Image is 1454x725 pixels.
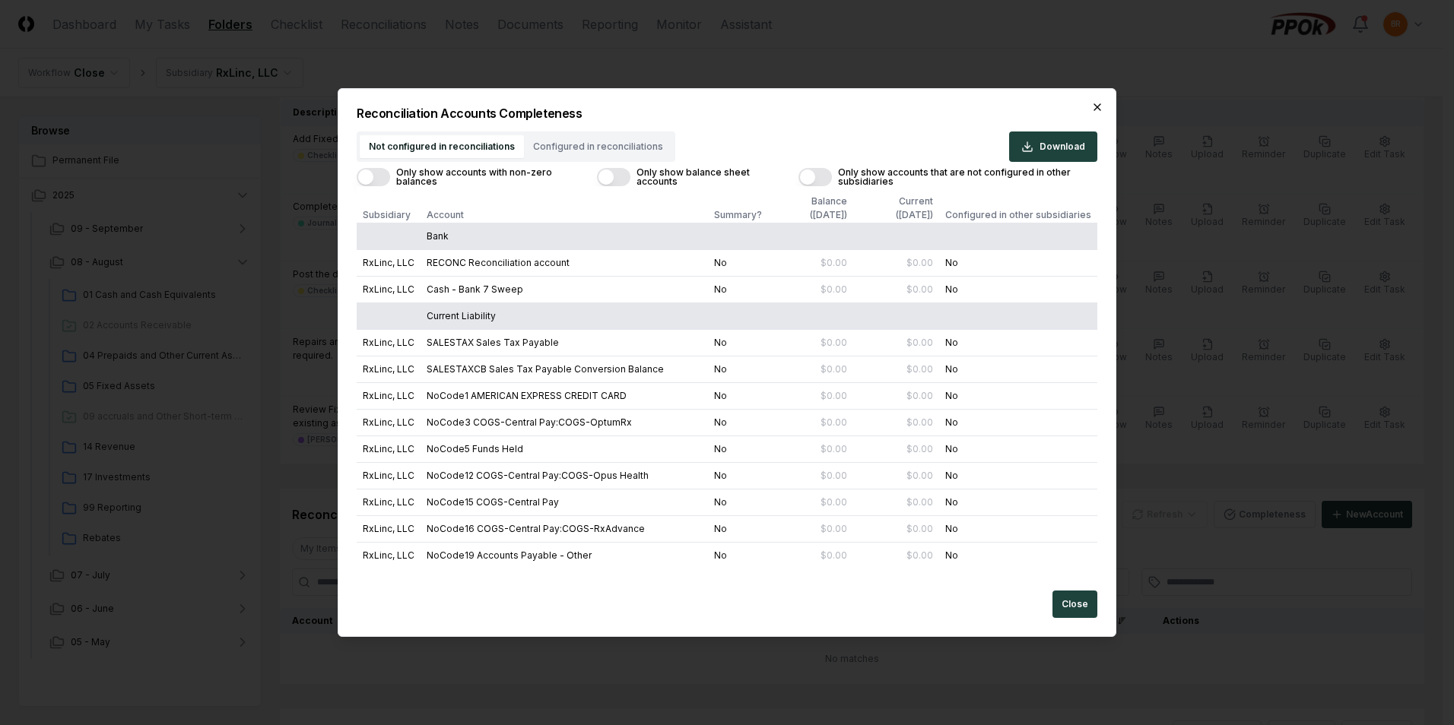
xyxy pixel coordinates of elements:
div: $0.00 [906,495,933,509]
td: SALESTAX Sales Tax Payable [421,329,708,356]
td: NoCode1 AMERICAN EXPRESS CREDIT CARD [421,382,708,409]
th: Configured in other subsidiaries [939,186,1097,223]
td: No [708,356,768,382]
td: No [708,276,768,302]
td: RxLinc, LLC [357,489,421,515]
div: $0.00 [821,256,847,270]
label: Only show accounts that are not configured in other subsidiaries [838,168,1097,186]
td: RxLinc, LLC [357,382,421,409]
th: Account [421,186,708,223]
button: Configured in reconciliations [524,135,672,158]
td: No [939,409,1097,435]
td: RxLinc, LLC [357,462,421,489]
td: NoCode19 Accounts Payable - Other [421,542,708,568]
td: RxLinc, LLC [357,409,421,435]
div: $0.00 [821,389,847,403]
th: Balance ( [DATE] ) [768,186,853,223]
div: $0.00 [906,416,933,429]
label: Only show balance sheet accounts [637,168,774,186]
td: NoCode5 Funds Held [421,435,708,462]
td: RxLinc, LLC [357,356,421,382]
th: Current ( [DATE] ) [853,186,938,223]
div: $0.00 [821,495,847,509]
td: No [939,249,1097,276]
h2: Reconciliation Accounts Completeness [357,107,1097,119]
td: No [708,489,768,515]
td: No [708,249,768,276]
div: $0.00 [906,283,933,296]
div: $0.00 [906,256,933,270]
td: NoCode15 COGS-Central Pay [421,489,708,515]
td: NoCode12 COGS-Central Pay:COGS-Opus Health [421,462,708,489]
td: NoCode16 COGS-Central Pay:COGS-RxAdvance [421,515,708,542]
div: $0.00 [821,416,847,429]
td: Cash - Bank 7 Sweep [421,276,708,302]
td: RxLinc, LLC [357,435,421,462]
div: $0.00 [821,522,847,536]
div: $0.00 [906,336,933,350]
td: No [708,382,768,409]
div: $0.00 [821,362,847,376]
td: No [939,542,1097,568]
button: Not configured in reconciliations [360,135,524,158]
td: SALESTAXCB Sales Tax Payable Conversion Balance [421,356,708,382]
td: No [939,515,1097,542]
div: $0.00 [906,469,933,483]
div: $0.00 [821,336,847,350]
td: No [939,489,1097,515]
div: $0.00 [821,283,847,296]
td: No [939,329,1097,356]
label: Only show accounts with non-zero balances [396,168,573,186]
div: $0.00 [821,469,847,483]
td: No [939,276,1097,302]
div: $0.00 [906,522,933,536]
td: No [939,356,1097,382]
div: $0.00 [821,442,847,456]
button: Download [1009,131,1097,162]
td: No [939,435,1097,462]
td: NoCode3 COGS-Central Pay:COGS-OptumRx [421,409,708,435]
td: No [708,542,768,568]
div: $0.00 [906,549,933,562]
td: RxLinc, LLC [357,276,421,302]
td: No [939,382,1097,409]
td: RxLinc, LLC [357,515,421,542]
th: Summary? [708,186,768,223]
td: Bank [421,223,708,249]
td: RxLinc, LLC [357,329,421,356]
td: RECONC Reconciliation account [421,249,708,276]
div: $0.00 [821,549,847,562]
div: $0.00 [906,389,933,403]
div: $0.00 [906,442,933,456]
td: No [939,462,1097,489]
button: Close [1052,590,1097,618]
td: No [708,515,768,542]
td: RxLinc, LLC [357,542,421,568]
div: $0.00 [906,362,933,376]
td: No [708,409,768,435]
span: Download [1040,140,1085,154]
td: No [708,462,768,489]
th: Subsidiary [357,186,421,223]
td: No [708,329,768,356]
td: No [708,435,768,462]
td: Current Liability [421,302,708,329]
td: RxLinc, LLC [357,249,421,276]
